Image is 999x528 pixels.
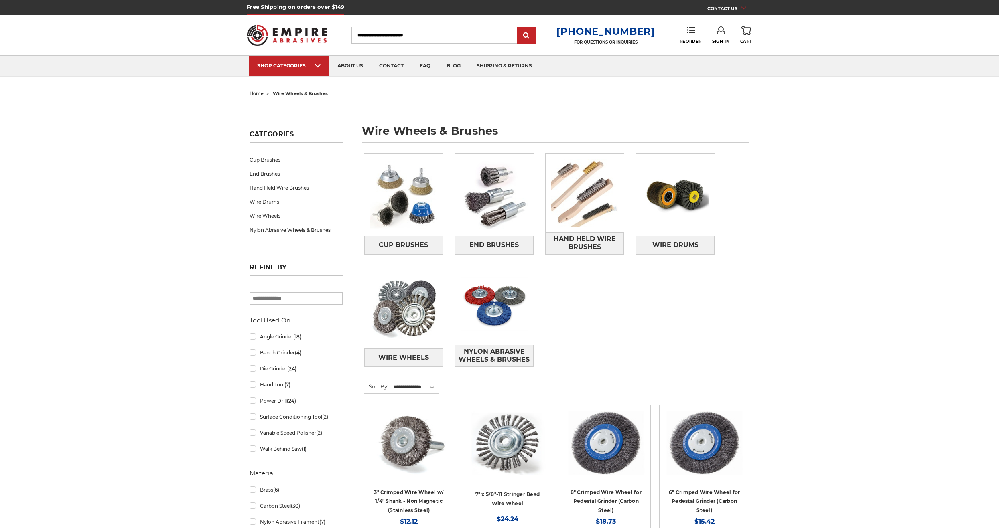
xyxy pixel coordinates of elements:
a: Hand Tool [250,378,343,392]
a: faq [412,56,439,76]
span: $12.12 [400,518,418,525]
span: (2) [316,430,322,436]
img: 7" x 5/8"-11 Stringer Bead Wire Wheel [469,411,546,475]
a: End Brushes [250,167,343,181]
a: Walk Behind Saw [250,442,343,456]
label: Sort By: [364,380,388,392]
a: shipping & returns [469,56,540,76]
span: Sign In [712,39,729,44]
span: (4) [295,350,301,356]
span: End Brushes [469,238,519,252]
span: Cup Brushes [379,238,428,252]
h1: wire wheels & brushes [362,125,749,143]
a: Wire Wheels [364,348,443,366]
a: 6" Crimped Wire Wheel for Pedestal Grinder [665,411,743,514]
a: Wire Wheels [250,209,343,223]
span: (24) [287,366,296,372]
span: $15.42 [694,518,715,525]
a: Cup Brushes [364,236,443,254]
img: Wire Drums [636,156,715,234]
a: Nylon Abrasive Wheels & Brushes [455,345,534,367]
a: contact [371,56,412,76]
span: (24) [287,398,296,404]
a: Bench Grinder [250,346,343,360]
a: Hand Held Wire Brushes [546,232,624,254]
a: 8" Crimped Wire Wheel for Pedestal Grinder [567,411,645,514]
span: (2) [322,414,328,420]
img: 8" Crimped Wire Wheel for Pedestal Grinder [567,411,645,475]
a: CONTACT US [707,4,752,15]
a: [PHONE_NUMBER] [556,26,655,37]
h5: Material [250,469,343,478]
a: Die Grinder [250,362,343,376]
h5: Refine by [250,263,343,276]
a: Cart [740,26,752,44]
a: Angle Grinder [250,330,343,344]
img: Nylon Abrasive Wheels & Brushes [455,266,534,345]
a: Variable Speed Polisher [250,426,343,440]
span: Hand Held Wire Brushes [546,232,624,254]
span: (18) [293,334,301,340]
span: $18.73 [596,518,616,525]
h5: Tool Used On [250,316,343,325]
a: Nylon Abrasive Wheels & Brushes [250,223,343,237]
span: wire wheels & brushes [273,91,328,96]
a: Wire Drums [250,195,343,209]
input: Submit [518,28,534,44]
span: (6) [273,487,279,493]
a: blog [439,56,469,76]
span: (7) [319,519,325,525]
a: Crimped Wire Wheel with Shank Non Magnetic [370,411,448,514]
a: Reorder [680,26,702,44]
img: Crimped Wire Wheel with Shank Non Magnetic [370,411,448,475]
span: Reorder [680,39,702,44]
a: Cup Brushes [250,153,343,167]
a: Hand Held Wire Brushes [250,181,343,195]
span: (1) [302,446,307,452]
a: Brass [250,483,343,497]
img: Cup Brushes [364,156,443,234]
span: (30) [291,503,300,509]
span: (7) [284,382,290,388]
a: about us [329,56,371,76]
a: End Brushes [455,236,534,254]
a: 7" x 5/8"-11 Stringer Bead Wire Wheel [469,411,546,514]
img: 6" Crimped Wire Wheel for Pedestal Grinder [665,411,743,475]
span: Wire Wheels [378,351,429,364]
img: Empire Abrasives [247,20,327,51]
a: Surface Conditioning Tool [250,410,343,424]
img: End Brushes [455,156,534,234]
a: Wire Drums [636,236,715,254]
h5: Categories [250,130,343,143]
a: Power Drill [250,394,343,408]
a: home [250,91,264,96]
span: $24.24 [497,515,518,523]
img: Wire Wheels [364,268,443,347]
p: FOR QUESTIONS OR INQUIRIES [556,40,655,45]
span: Cart [740,39,752,44]
div: SHOP CATEGORIES [257,63,321,69]
select: Sort By: [392,381,439,393]
span: Wire Drums [652,238,698,252]
img: Hand Held Wire Brushes [546,154,624,232]
a: Carbon Steel [250,499,343,513]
